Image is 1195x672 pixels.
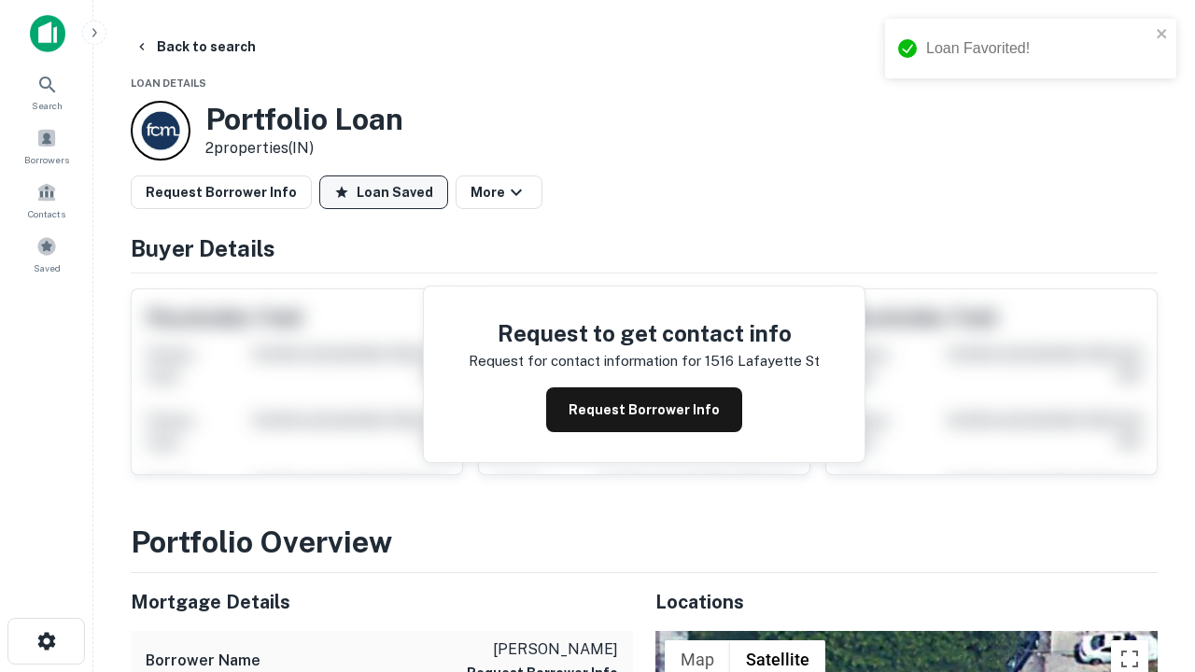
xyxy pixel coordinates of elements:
[131,77,206,89] span: Loan Details
[705,350,820,372] p: 1516 lafayette st
[146,650,260,672] h6: Borrower Name
[6,66,88,117] a: Search
[127,30,263,63] button: Back to search
[34,260,61,275] span: Saved
[469,316,820,350] h4: Request to get contact info
[6,175,88,225] a: Contacts
[28,206,65,221] span: Contacts
[131,520,1158,565] h3: Portfolio Overview
[655,588,1158,616] h5: Locations
[319,175,448,209] button: Loan Saved
[469,350,701,372] p: Request for contact information for
[467,638,618,661] p: [PERSON_NAME]
[546,387,742,432] button: Request Borrower Info
[131,175,312,209] button: Request Borrower Info
[456,175,542,209] button: More
[6,229,88,279] a: Saved
[131,588,633,616] h5: Mortgage Details
[32,98,63,113] span: Search
[1102,463,1195,553] iframe: Chat Widget
[926,37,1150,60] div: Loan Favorited!
[30,15,65,52] img: capitalize-icon.png
[6,120,88,171] a: Borrowers
[205,137,403,160] p: 2 properties (IN)
[205,102,403,137] h3: Portfolio Loan
[131,231,1158,265] h4: Buyer Details
[1156,26,1169,44] button: close
[24,152,69,167] span: Borrowers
